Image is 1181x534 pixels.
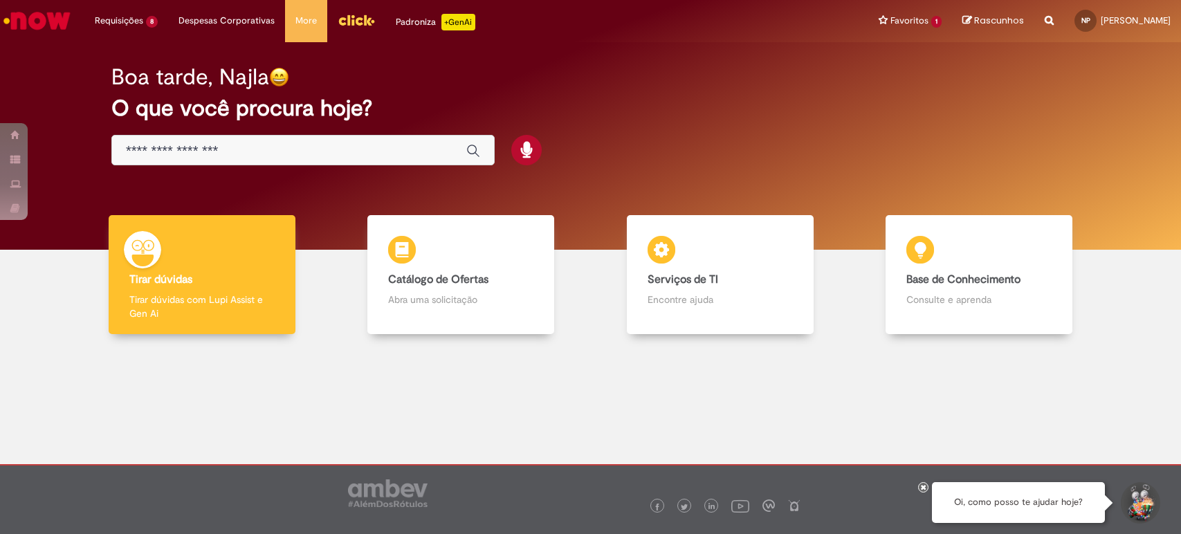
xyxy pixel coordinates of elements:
a: Serviços de TI Encontre ajuda [591,215,850,335]
div: Padroniza [396,14,475,30]
img: logo_footer_naosei.png [788,499,800,512]
a: Tirar dúvidas Tirar dúvidas com Lupi Assist e Gen Ai [73,215,331,335]
p: +GenAi [441,14,475,30]
span: Rascunhos [974,14,1024,27]
b: Tirar dúvidas [129,273,192,286]
b: Base de Conhecimento [906,273,1020,286]
a: Catálogo de Ofertas Abra uma solicitação [331,215,590,335]
img: ServiceNow [1,7,73,35]
img: logo_footer_ambev_rotulo_gray.png [348,479,428,507]
a: Rascunhos [962,15,1024,28]
img: logo_footer_facebook.png [654,504,661,510]
img: logo_footer_linkedin.png [708,503,715,511]
p: Tirar dúvidas com Lupi Assist e Gen Ai [129,293,275,320]
img: click_logo_yellow_360x200.png [338,10,375,30]
p: Consulte e aprenda [906,293,1052,306]
div: Oi, como posso te ajudar hoje? [932,482,1105,523]
a: Base de Conhecimento Consulte e aprenda [850,215,1108,335]
b: Serviços de TI [648,273,718,286]
span: Requisições [95,14,143,28]
span: 8 [146,16,158,28]
p: Abra uma solicitação [388,293,533,306]
button: Iniciar Conversa de Suporte [1119,482,1160,524]
img: logo_footer_twitter.png [681,504,688,510]
span: 1 [931,16,942,28]
img: happy-face.png [269,67,289,87]
span: [PERSON_NAME] [1101,15,1171,26]
img: logo_footer_youtube.png [731,497,749,515]
span: Despesas Corporativas [178,14,275,28]
span: NP [1081,16,1090,25]
b: Catálogo de Ofertas [388,273,488,286]
span: Favoritos [890,14,928,28]
p: Encontre ajuda [648,293,793,306]
span: More [295,14,317,28]
h2: Boa tarde, Najla [111,65,269,89]
img: logo_footer_workplace.png [762,499,775,512]
h2: O que você procura hoje? [111,96,1070,120]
